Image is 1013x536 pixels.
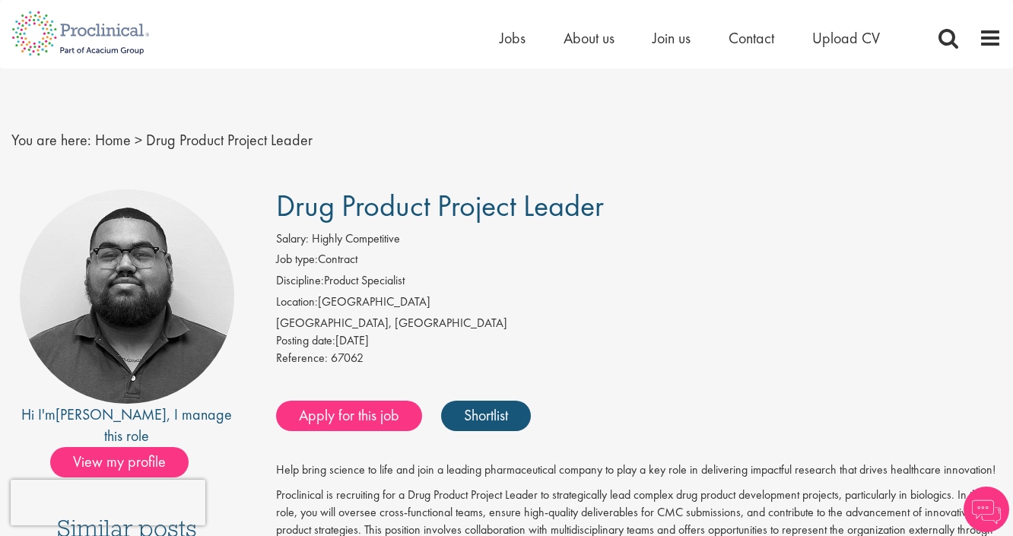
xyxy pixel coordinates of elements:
span: 67062 [331,350,364,366]
a: View my profile [50,450,204,470]
div: [GEOGRAPHIC_DATA], [GEOGRAPHIC_DATA] [276,315,1002,332]
a: Join us [653,28,691,48]
li: Product Specialist [276,272,1002,293]
div: Hi I'm , I manage this role [11,404,242,447]
label: Salary: [276,230,309,248]
label: Reference: [276,350,328,367]
a: Jobs [500,28,526,48]
span: > [135,130,142,150]
li: Contract [276,251,1002,272]
span: View my profile [50,447,189,477]
span: Drug Product Project Leader [276,186,604,225]
span: Highly Competitive [312,230,400,246]
a: Upload CV [812,28,880,48]
img: imeage of recruiter Ashley Bennett [20,189,234,404]
p: Help bring science to life and join a leading pharmaceutical company to play a key role in delive... [276,461,1002,479]
iframe: reCAPTCHA [11,480,205,525]
a: About us [564,28,614,48]
a: breadcrumb link [95,130,131,150]
a: Shortlist [441,401,531,431]
label: Location: [276,293,318,311]
a: Apply for this job [276,401,422,431]
label: Job type: [276,251,318,268]
img: Chatbot [964,487,1009,532]
span: Posting date: [276,332,335,348]
label: Discipline: [276,272,324,290]
li: [GEOGRAPHIC_DATA] [276,293,1002,315]
span: You are here: [11,130,91,150]
div: [DATE] [276,332,1002,350]
a: Contact [729,28,774,48]
a: [PERSON_NAME] [56,404,167,424]
span: Drug Product Project Leader [146,130,313,150]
